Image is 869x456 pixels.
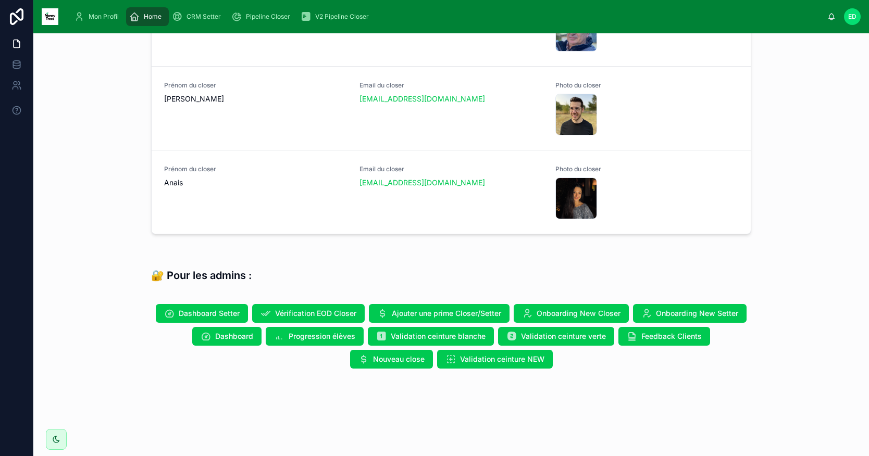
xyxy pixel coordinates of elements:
[350,350,433,369] button: Nouveau close
[315,12,369,21] span: V2 Pipeline Closer
[369,304,510,323] button: Ajouter une prime Closer/Setter
[359,94,485,104] a: [EMAIL_ADDRESS][DOMAIN_NAME]
[164,81,347,90] span: Prénom du closer
[289,331,355,341] span: Progression élèves
[498,327,614,346] button: Validation ceinture verte
[169,7,228,26] a: CRM Setter
[359,178,485,188] a: [EMAIL_ADDRESS][DOMAIN_NAME]
[144,12,162,21] span: Home
[848,12,856,21] span: ED
[641,331,702,341] span: Feedback Clients
[373,354,425,364] span: Nouveau close
[618,327,710,346] button: Feedback Clients
[126,7,169,26] a: Home
[164,178,347,188] span: Anais
[156,304,248,323] button: Dashboard Setter
[252,304,365,323] button: Vérification EOD Closer
[359,165,542,173] span: Email du closer
[275,308,356,319] span: Vérification EOD Closer
[179,308,240,319] span: Dashboard Setter
[521,331,606,341] span: Validation ceinture verte
[187,12,221,21] span: CRM Setter
[164,94,347,104] span: [PERSON_NAME]
[359,81,542,90] span: Email du closer
[246,12,290,21] span: Pipeline Closer
[89,12,119,21] span: Mon Profil
[192,327,262,346] button: Dashboard
[42,8,58,25] img: App logo
[71,7,126,26] a: Mon Profil
[537,308,620,319] span: Onboarding New Closer
[391,331,486,341] span: Validation ceinture blanche
[460,354,544,364] span: Validation ceinture NEW
[392,308,501,319] span: Ajouter une prime Closer/Setter
[437,350,553,369] button: Validation ceinture NEW
[215,331,253,341] span: Dashboard
[297,7,376,26] a: V2 Pipeline Closer
[656,308,738,319] span: Onboarding New Setter
[514,304,629,323] button: Onboarding New Closer
[368,327,494,346] button: Validation ceinture blanche
[555,165,738,173] span: Photo du closer
[164,165,347,173] span: Prénom du closer
[633,304,747,323] button: Onboarding New Setter
[266,327,364,346] button: Progression élèves
[151,268,252,283] h3: 🔐 Pour les admins :
[67,5,827,28] div: scrollable content
[228,7,297,26] a: Pipeline Closer
[555,81,738,90] span: Photo du closer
